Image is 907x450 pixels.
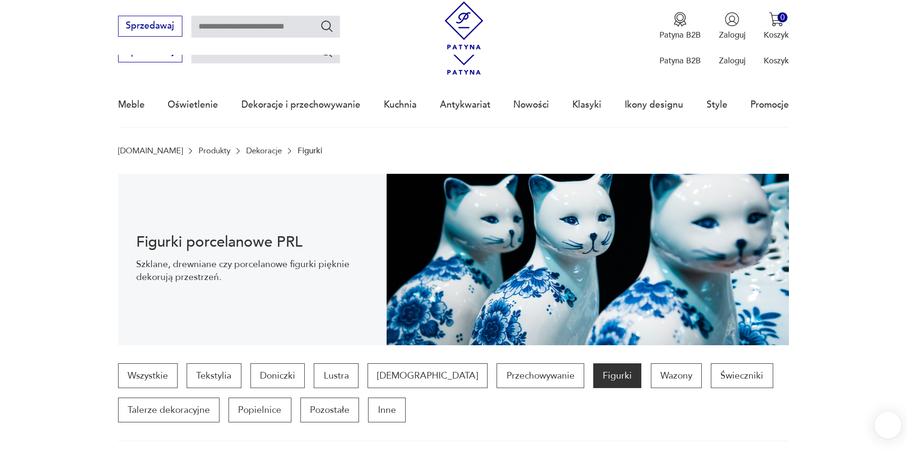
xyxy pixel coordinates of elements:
p: Figurki [298,146,322,155]
a: Klasyki [572,83,601,127]
a: Lustra [314,363,358,388]
a: Oświetlenie [168,83,218,127]
a: [DOMAIN_NAME] [118,146,183,155]
a: [DEMOGRAPHIC_DATA] [368,363,488,388]
a: Pozostałe [300,398,359,422]
p: Patyna B2B [659,55,701,66]
a: Popielnice [229,398,291,422]
a: Inne [368,398,405,422]
a: Ikony designu [625,83,683,127]
iframe: Smartsupp widget button [875,412,901,439]
button: Szukaj [320,19,334,33]
div: 0 [777,12,787,22]
a: Świeczniki [711,363,773,388]
button: Zaloguj [719,12,746,40]
img: Figurki vintage [387,174,789,345]
a: Meble [118,83,145,127]
a: Wazony [651,363,702,388]
p: Koszyk [764,55,789,66]
a: Nowości [513,83,549,127]
a: Wszystkie [118,363,178,388]
button: 0Koszyk [764,12,789,40]
a: Tekstylia [187,363,241,388]
button: Patyna B2B [659,12,701,40]
p: Zaloguj [719,30,746,40]
a: Dekoracje i przechowywanie [241,83,360,127]
p: Koszyk [764,30,789,40]
img: Ikonka użytkownika [725,12,739,27]
button: Szukaj [320,45,334,59]
a: Produkty [199,146,230,155]
a: Sprzedawaj [118,49,182,56]
a: Antykwariat [440,83,490,127]
p: Szklane, drewniane czy porcelanowe figurki pięknie dekorują przestrzeń. [136,258,368,283]
a: Talerze dekoracyjne [118,398,219,422]
img: Ikona koszyka [769,12,784,27]
p: Patyna B2B [659,30,701,40]
a: Dekoracje [246,146,282,155]
button: Sprzedawaj [118,16,182,37]
h1: Figurki porcelanowe PRL [136,235,368,249]
a: Figurki [593,363,641,388]
p: Zaloguj [719,55,746,66]
a: Doniczki [250,363,305,388]
a: Sprzedawaj [118,23,182,30]
a: Kuchnia [384,83,417,127]
a: Style [707,83,728,127]
img: Ikona medalu [673,12,688,27]
img: Patyna - sklep z meblami i dekoracjami vintage [440,1,488,50]
a: Przechowywanie [497,363,584,388]
a: Promocje [750,83,789,127]
a: Ikona medaluPatyna B2B [659,12,701,40]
